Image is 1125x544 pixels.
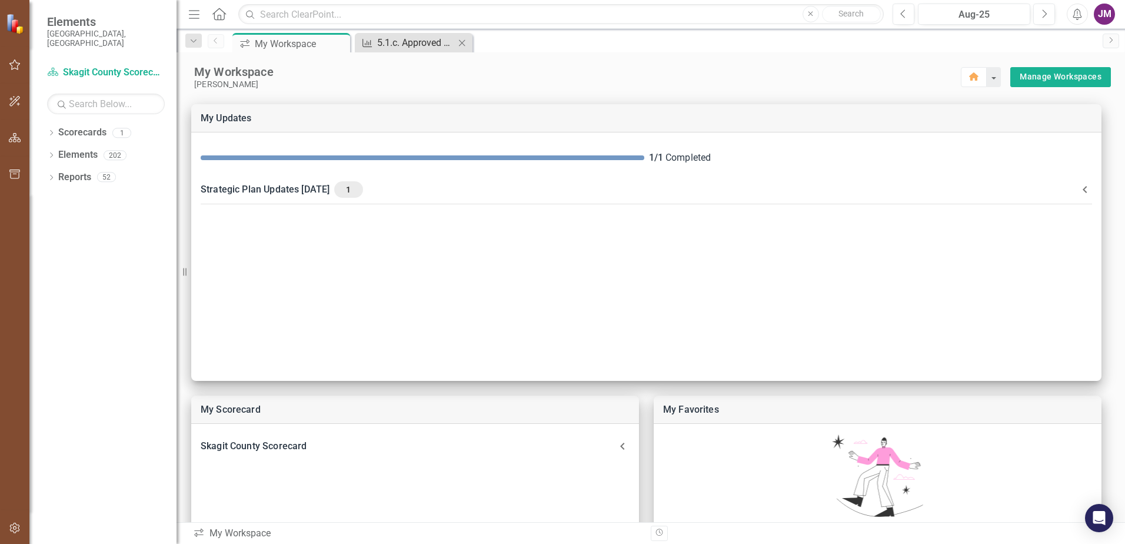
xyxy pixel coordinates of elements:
div: My Workspace [194,64,961,79]
div: You do not have any favorites yet [660,522,1096,538]
button: Aug-25 [918,4,1030,25]
div: Skagit County Scorecard [201,438,615,455]
div: Strategic Plan Updates [DATE] [201,181,1078,198]
button: Search [822,6,881,22]
div: 52 [97,173,116,183]
div: Aug-25 [922,8,1026,22]
span: Elements [47,15,165,29]
div: Open Intercom Messenger [1085,504,1113,532]
a: Scorecards [58,126,106,140]
a: Manage Workspaces [1020,69,1101,84]
a: Elements [58,148,98,162]
div: My Workspace [255,37,347,51]
input: Search ClearPoint... [238,4,884,25]
div: Skagit County Scorecard [191,433,639,459]
div: 202 [104,150,127,160]
img: ClearPoint Strategy [6,14,26,34]
div: [PERSON_NAME] [194,79,961,89]
input: Search Below... [47,94,165,114]
a: My Favorites [663,404,719,415]
button: JM [1094,4,1115,25]
div: My Workspace [193,527,642,540]
div: split button [1010,67,1111,87]
div: Strategic Plan Updates [DATE]1 [191,174,1101,205]
div: 1 / 1 [649,151,663,165]
div: Completed [649,151,1093,165]
a: My Updates [201,112,252,124]
div: 5.1.c. Approved permits [377,35,455,50]
a: Skagit County Scorecard [47,66,165,79]
span: Search [838,9,864,18]
a: Reports [58,171,91,184]
div: 1 [112,128,131,138]
a: 5.1.c. Approved permits [358,35,455,50]
small: [GEOGRAPHIC_DATA], [GEOGRAPHIC_DATA] [47,29,165,48]
a: My Scorecard [201,404,261,415]
span: 1 [339,184,358,195]
button: Manage Workspaces [1010,67,1111,87]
